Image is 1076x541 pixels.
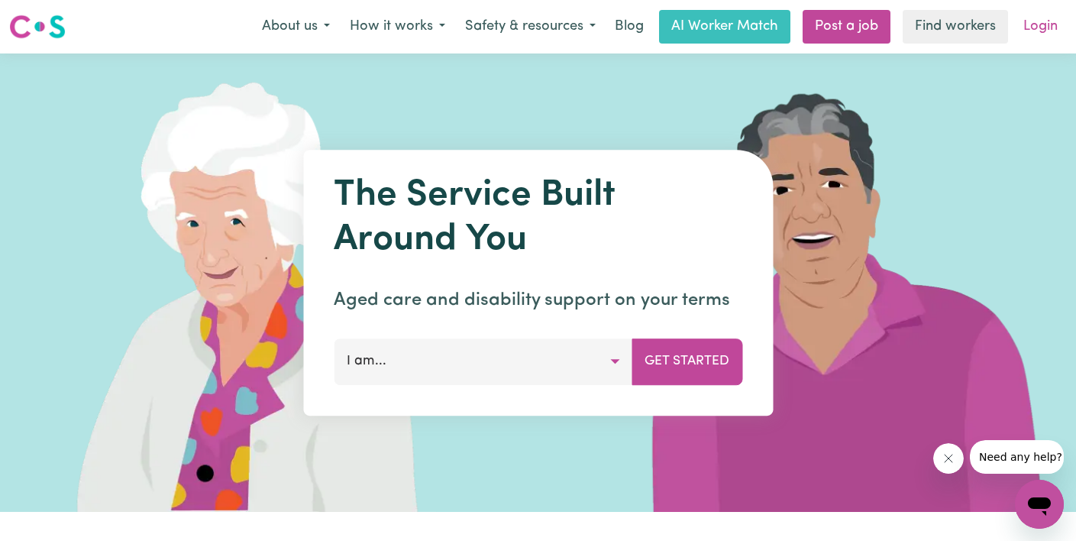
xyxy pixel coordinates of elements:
[1014,10,1067,44] a: Login
[252,11,340,43] button: About us
[632,339,742,384] button: Get Started
[659,10,790,44] a: AI Worker Match
[903,10,1008,44] a: Find workers
[455,11,606,43] button: Safety & resources
[970,440,1064,474] iframe: Message from company
[606,10,653,44] a: Blog
[9,13,66,40] img: Careseekers logo
[340,11,455,43] button: How it works
[334,339,632,384] button: I am...
[803,10,890,44] a: Post a job
[334,174,742,262] h1: The Service Built Around You
[1015,480,1064,529] iframe: Button to launch messaging window
[334,287,742,314] p: Aged care and disability support on your terms
[9,9,66,44] a: Careseekers logo
[933,443,964,474] iframe: Close message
